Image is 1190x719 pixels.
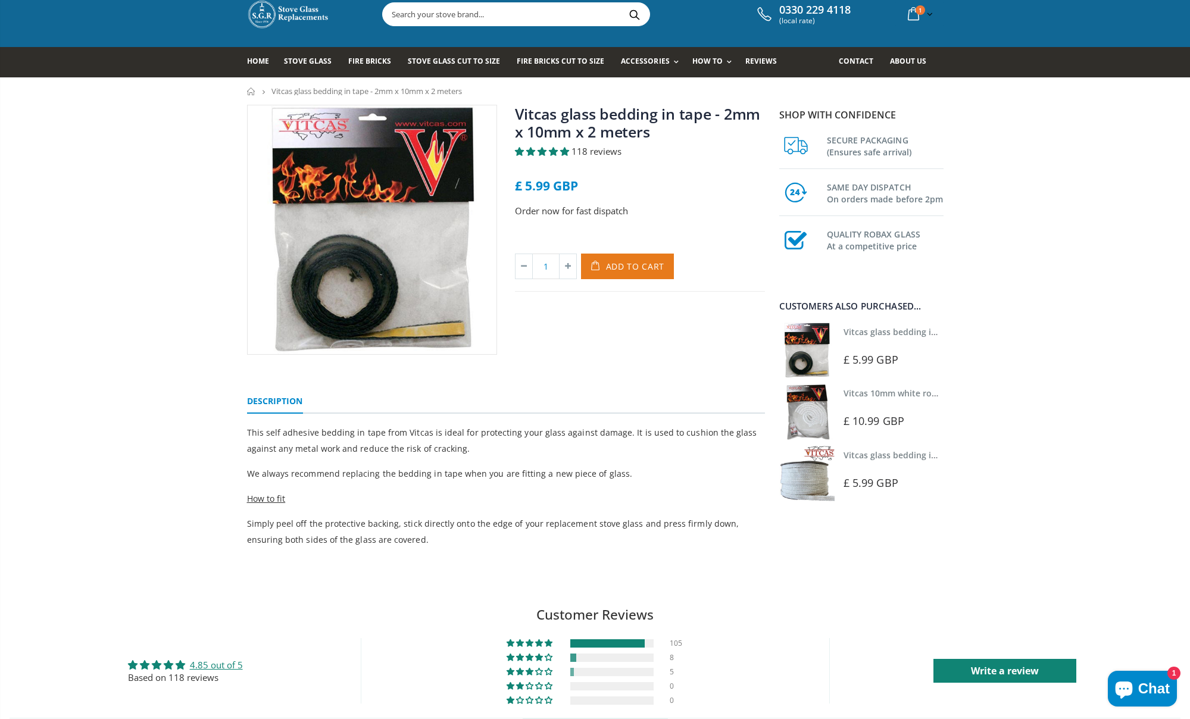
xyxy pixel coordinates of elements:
[571,145,621,157] span: 118 reviews
[271,86,462,96] span: Vitcas glass bedding in tape - 2mm x 10mm x 2 meters
[621,56,669,66] span: Accessories
[779,17,851,25] span: (local rate)
[517,47,613,77] a: Fire Bricks Cut To Size
[581,254,674,279] button: Add to Cart
[890,47,935,77] a: About us
[408,56,500,66] span: Stove Glass Cut To Size
[247,390,303,414] a: Description
[621,3,648,26] button: Search
[247,515,765,548] p: Simply peel off the protective backing, stick directly onto the edge of your replacement stove gl...
[779,323,835,378] img: Vitcas stove glass bedding in tape
[348,56,391,66] span: Fire Bricks
[348,47,400,77] a: Fire Bricks
[779,4,851,17] span: 0330 229 4118
[903,2,935,26] a: 1
[844,326,1066,337] a: Vitcas glass bedding in tape - 2mm x 10mm x 2 meters
[933,659,1076,683] a: Write a review
[779,384,835,439] img: Vitcas white rope, glue and gloves kit 10mm
[670,654,684,662] div: 8
[827,132,944,158] h3: SECURE PACKAGING (Ensures safe arrival)
[517,56,604,66] span: Fire Bricks Cut To Size
[515,145,571,157] span: 4.85 stars
[890,56,926,66] span: About us
[284,47,341,77] a: Stove Glass
[247,47,278,77] a: Home
[507,654,554,662] div: 7% (8) reviews with 4 star rating
[779,108,944,122] p: Shop with confidence
[844,476,898,490] span: £ 5.99 GBP
[844,414,904,428] span: £ 10.99 GBP
[745,56,777,66] span: Reviews
[916,5,925,15] span: 1
[515,104,761,142] a: Vitcas glass bedding in tape - 2mm x 10mm x 2 meters
[745,47,786,77] a: Reviews
[844,387,1077,399] a: Vitcas 10mm white rope kit - includes rope seal and glue!
[844,449,1097,461] a: Vitcas glass bedding in tape - 2mm x 15mm x 2 meters (White)
[779,302,944,311] div: Customers also purchased...
[248,105,496,354] img: vitcas-stove-tape-self-adhesive-black_800x_crop_center.jpg
[247,465,765,482] p: We always recommend replacing the bedding in tape when you are fitting a new piece of glass.
[839,56,873,66] span: Contact
[247,493,286,504] span: How to fit
[839,47,882,77] a: Contact
[247,87,256,95] a: Home
[827,179,944,205] h3: SAME DAY DISPATCH On orders made before 2pm
[507,639,554,648] div: 89% (105) reviews with 5 star rating
[190,659,243,671] a: 4.85 out of 5
[128,671,243,684] div: Based on 118 reviews
[515,177,578,194] span: £ 5.99 GBP
[507,668,554,676] div: 4% (5) reviews with 3 star rating
[827,226,944,252] h3: QUALITY ROBAX GLASS At a competitive price
[606,261,665,272] span: Add to Cart
[284,56,332,66] span: Stove Glass
[692,56,723,66] span: How To
[754,4,851,25] a: 0330 229 4118 (local rate)
[247,424,765,457] p: This self adhesive bedding in tape from Vitcas is ideal for protecting your glass against damage....
[779,446,835,501] img: Vitcas stove glass bedding in tape
[692,47,738,77] a: How To
[383,3,783,26] input: Search your stove brand...
[621,47,684,77] a: Accessories
[10,605,1180,624] h2: Customer Reviews
[128,658,243,671] div: Average rating is 4.85 stars
[408,47,509,77] a: Stove Glass Cut To Size
[670,668,684,676] div: 5
[247,56,269,66] span: Home
[670,639,684,648] div: 105
[844,352,898,367] span: £ 5.99 GBP
[515,204,765,218] p: Order now for fast dispatch
[1104,671,1180,709] inbox-online-store-chat: Shopify online store chat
